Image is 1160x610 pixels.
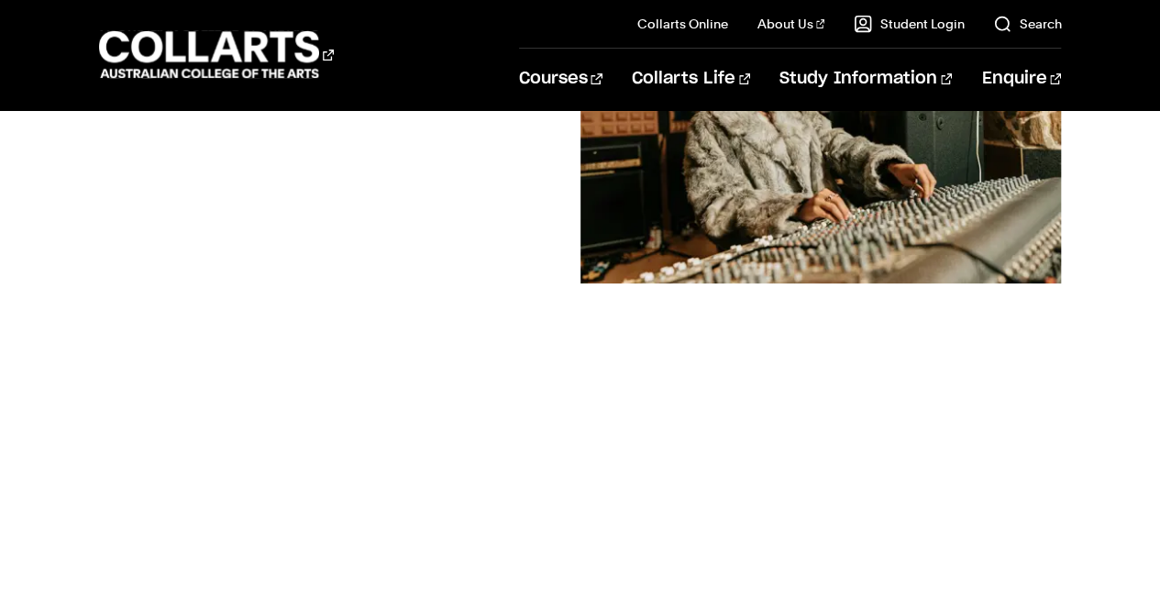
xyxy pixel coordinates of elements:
[637,15,728,33] a: Collarts Online
[632,49,750,109] a: Collarts Life
[854,15,964,33] a: Student Login
[519,49,602,109] a: Courses
[779,49,952,109] a: Study Information
[993,15,1061,33] a: Search
[99,28,334,81] div: Go to homepage
[981,49,1061,109] a: Enquire
[757,15,825,33] a: About Us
